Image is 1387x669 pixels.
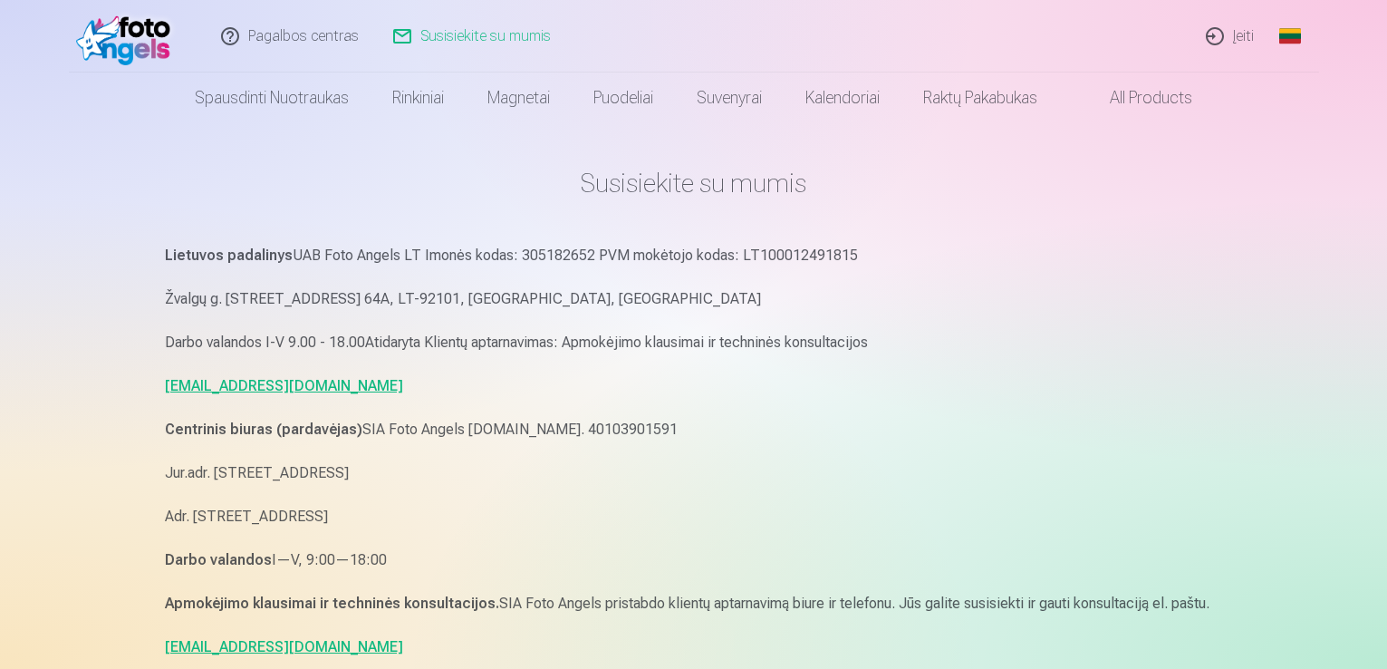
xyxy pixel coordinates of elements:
[572,73,675,123] a: Puodeliai
[165,243,1223,268] p: UAB Foto Angels LT Imonės kodas: 305182652 PVM mokėtojo kodas: LT100012491815
[165,638,403,655] a: [EMAIL_ADDRESS][DOMAIN_NAME]
[901,73,1059,123] a: Raktų pakabukas
[76,7,180,65] img: /v1
[165,591,1223,616] p: SIA Foto Angels pristabdo klientų aptarnavimą biure ir telefonu. Jūs galite susisiekti ir gauti k...
[1059,73,1214,123] a: All products
[165,461,1223,486] p: Jur.adr. [STREET_ADDRESS]
[165,247,293,264] strong: Lietuvos padalinys
[165,330,1223,355] p: Darbo valandos I-V 9.00 - 18.00Atidaryta Klientų aptarnavimas: Apmokėjimo klausimai ir techninės ...
[165,595,499,612] strong: Apmokėjimo klausimai ir techninės konsultacijos.
[165,421,362,438] strong: Centrinis biuras (pardavėjas)
[165,504,1223,529] p: Adr. [STREET_ADDRESS]
[165,548,1223,573] p: I—V, 9:00—18:00
[371,73,466,123] a: Rinkiniai
[675,73,784,123] a: Suvenyrai
[165,377,403,394] a: [EMAIL_ADDRESS][DOMAIN_NAME]
[466,73,572,123] a: Magnetai
[173,73,371,123] a: Spausdinti nuotraukas
[165,551,272,568] strong: Darbo valandos
[165,286,1223,312] p: Žvalgų g. [STREET_ADDRESS] 64A, LT-92101, [GEOGRAPHIC_DATA], [GEOGRAPHIC_DATA]
[784,73,901,123] a: Kalendoriai
[165,167,1223,199] h1: Susisiekite su mumis
[165,417,1223,442] p: SIA Foto Angels [DOMAIN_NAME]. 40103901591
